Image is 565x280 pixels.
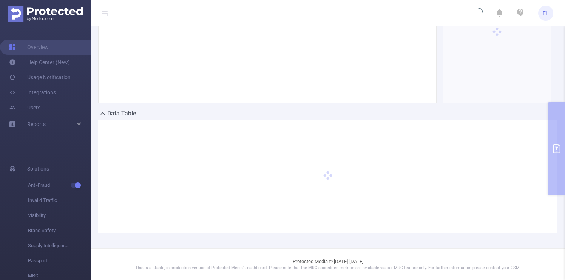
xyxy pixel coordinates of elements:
img: Protected Media [8,6,83,22]
a: Users [9,100,40,115]
span: Brand Safety [28,223,91,238]
a: Help Center (New) [9,55,70,70]
span: Visibility [28,208,91,223]
span: Anti-Fraud [28,178,91,193]
a: Usage Notification [9,70,71,85]
span: EL [543,6,549,21]
span: Solutions [27,161,49,176]
a: Integrations [9,85,56,100]
span: Reports [27,121,46,127]
span: Passport [28,253,91,268]
a: Reports [27,117,46,132]
a: Overview [9,40,49,55]
span: Supply Intelligence [28,238,91,253]
p: This is a stable, in production version of Protected Media's dashboard. Please note that the MRC ... [110,265,546,271]
span: Invalid Traffic [28,193,91,208]
h2: Data Table [107,109,136,118]
i: icon: loading [474,8,483,18]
